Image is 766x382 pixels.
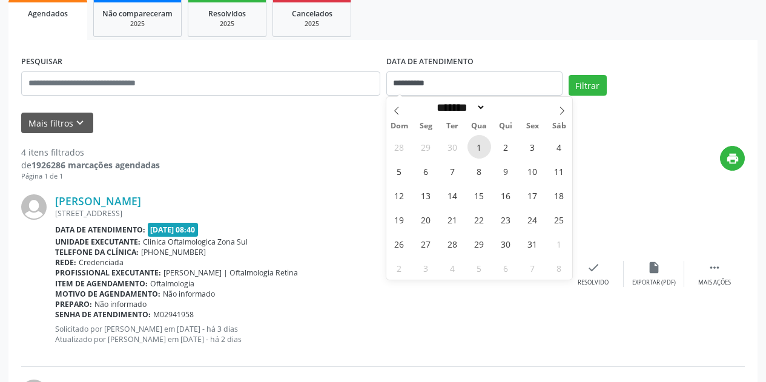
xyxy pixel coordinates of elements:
[208,8,246,19] span: Resolvidos
[163,268,298,278] span: [PERSON_NAME] | Oftalmologia Retina
[79,257,124,268] span: Credenciada
[21,53,62,71] label: PESQUISAR
[31,159,160,171] strong: 1926286 marcações agendadas
[55,299,92,309] b: Preparo:
[388,208,411,231] span: Outubro 19, 2025
[21,194,47,220] img: img
[494,208,518,231] span: Outubro 23, 2025
[21,113,93,134] button: Mais filtroskeyboard_arrow_down
[414,256,438,280] span: Novembro 3, 2025
[547,232,571,255] span: Novembro 1, 2025
[414,135,438,159] span: Setembro 29, 2025
[414,159,438,183] span: Outubro 6, 2025
[521,208,544,231] span: Outubro 24, 2025
[163,289,215,299] span: Não informado
[55,324,563,344] p: Solicitado por [PERSON_NAME] em [DATE] - há 3 dias Atualizado por [PERSON_NAME] em [DATE] - há 2 ...
[388,232,411,255] span: Outubro 26, 2025
[197,19,257,28] div: 2025
[547,183,571,207] span: Outubro 18, 2025
[414,183,438,207] span: Outubro 13, 2025
[414,232,438,255] span: Outubro 27, 2025
[94,299,147,309] span: Não informado
[55,208,563,219] div: [STREET_ADDRESS]
[587,261,600,274] i: check
[521,183,544,207] span: Outubro 17, 2025
[494,135,518,159] span: Outubro 2, 2025
[441,159,464,183] span: Outubro 7, 2025
[441,135,464,159] span: Setembro 30, 2025
[521,232,544,255] span: Outubro 31, 2025
[708,261,721,274] i: 
[55,247,139,257] b: Telefone da clínica:
[547,208,571,231] span: Outubro 25, 2025
[55,257,76,268] b: Rede:
[388,135,411,159] span: Setembro 28, 2025
[519,122,546,130] span: Sex
[547,159,571,183] span: Outubro 11, 2025
[55,278,148,289] b: Item de agendamento:
[386,53,474,71] label: DATA DE ATENDIMENTO
[569,75,607,96] button: Filtrar
[467,208,491,231] span: Outubro 22, 2025
[494,159,518,183] span: Outubro 9, 2025
[441,232,464,255] span: Outubro 28, 2025
[441,256,464,280] span: Novembro 4, 2025
[55,309,151,320] b: Senha de atendimento:
[632,278,676,287] div: Exportar (PDF)
[698,278,731,287] div: Mais ações
[153,309,194,320] span: M02941958
[720,146,745,171] button: print
[73,116,87,130] i: keyboard_arrow_down
[102,19,173,28] div: 2025
[494,256,518,280] span: Novembro 6, 2025
[494,183,518,207] span: Outubro 16, 2025
[143,237,248,247] span: Clinica Oftalmologica Zona Sul
[486,101,526,114] input: Year
[467,183,491,207] span: Outubro 15, 2025
[150,278,194,289] span: Oftalmologia
[388,256,411,280] span: Novembro 2, 2025
[439,122,466,130] span: Ter
[412,122,439,130] span: Seg
[102,8,173,19] span: Não compareceram
[388,183,411,207] span: Outubro 12, 2025
[282,19,342,28] div: 2025
[466,122,492,130] span: Qua
[292,8,332,19] span: Cancelados
[467,232,491,255] span: Outubro 29, 2025
[726,152,739,165] i: print
[388,159,411,183] span: Outubro 5, 2025
[467,256,491,280] span: Novembro 5, 2025
[547,256,571,280] span: Novembro 8, 2025
[647,261,661,274] i: insert_drive_file
[441,208,464,231] span: Outubro 21, 2025
[414,208,438,231] span: Outubro 20, 2025
[521,135,544,159] span: Outubro 3, 2025
[578,278,609,287] div: Resolvido
[141,247,206,257] span: [PHONE_NUMBER]
[386,122,413,130] span: Dom
[494,232,518,255] span: Outubro 30, 2025
[28,8,68,19] span: Agendados
[467,135,491,159] span: Outubro 1, 2025
[467,159,491,183] span: Outubro 8, 2025
[521,256,544,280] span: Novembro 7, 2025
[547,135,571,159] span: Outubro 4, 2025
[55,268,161,278] b: Profissional executante:
[21,159,160,171] div: de
[55,289,160,299] b: Motivo de agendamento:
[21,146,160,159] div: 4 itens filtrados
[546,122,572,130] span: Sáb
[521,159,544,183] span: Outubro 10, 2025
[441,183,464,207] span: Outubro 14, 2025
[492,122,519,130] span: Qui
[55,194,141,208] a: [PERSON_NAME]
[55,237,140,247] b: Unidade executante:
[55,225,145,235] b: Data de atendimento:
[148,223,199,237] span: [DATE] 08:40
[433,101,486,114] select: Month
[21,171,160,182] div: Página 1 de 1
